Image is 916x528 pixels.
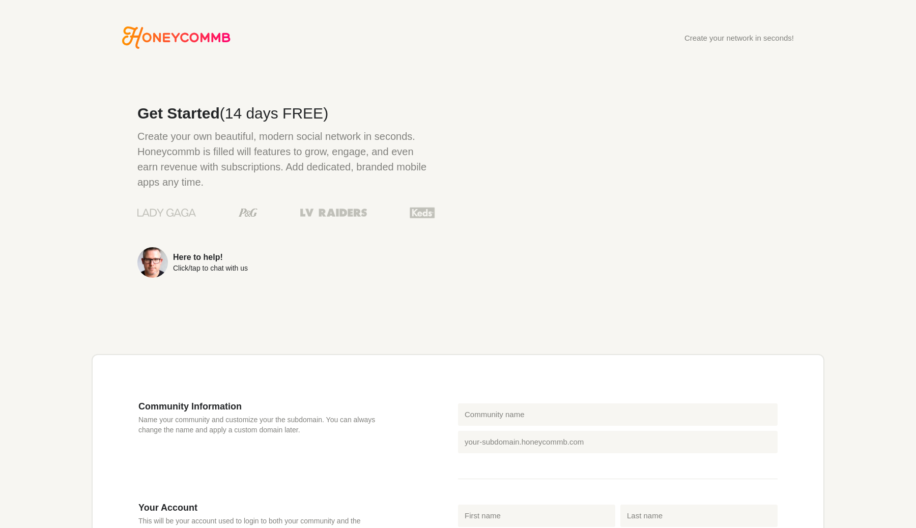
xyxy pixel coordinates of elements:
[122,26,231,49] svg: Honeycommb
[137,106,435,121] h2: Get Started
[239,209,257,217] img: Procter & Gamble
[458,431,778,453] input: your-subdomain.honeycommb.com
[410,206,435,219] img: Keds
[458,403,778,426] input: Community name
[173,265,248,272] div: Click/tap to chat with us
[220,105,328,122] span: (14 days FREE)
[137,129,435,190] p: Create your own beautiful, modern social network in seconds. Honeycommb is filled will features t...
[458,505,615,527] input: First name
[138,415,397,435] p: Name your community and customize your the subdomain. You can always change the name and apply a ...
[137,205,196,220] img: Lady Gaga
[137,247,168,278] img: Sean
[138,401,397,412] h3: Community Information
[122,26,231,49] a: Go to Honeycommb homepage
[684,34,794,42] div: Create your network in seconds!
[173,253,248,261] div: Here to help!
[138,502,397,513] h3: Your Account
[300,209,367,217] img: Las Vegas Raiders
[137,247,435,278] a: Here to help!Click/tap to chat with us
[620,505,778,527] input: Last name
